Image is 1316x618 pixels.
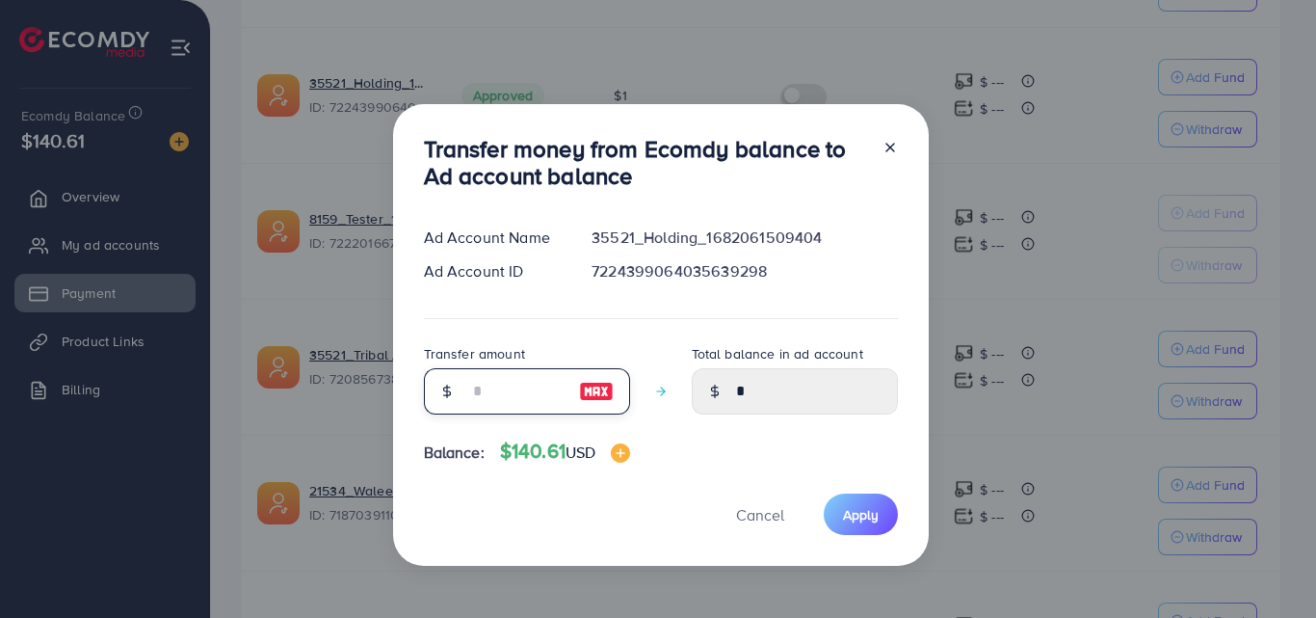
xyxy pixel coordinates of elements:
span: Cancel [736,504,784,525]
div: Ad Account Name [408,227,577,249]
label: Total balance in ad account [692,344,863,363]
img: image [611,443,630,463]
div: 7224399064035639298 [576,260,912,282]
span: Balance: [424,442,485,464]
img: image [579,380,614,403]
h3: Transfer money from Ecomdy balance to Ad account balance [424,135,867,191]
div: Ad Account ID [408,260,577,282]
button: Apply [824,494,898,535]
button: Cancel [712,494,808,535]
iframe: Chat [1234,531,1302,604]
h4: $140.61 [500,440,631,464]
span: Apply [843,505,879,524]
div: 35521_Holding_1682061509404 [576,227,912,249]
span: USD [566,442,595,463]
label: Transfer amount [424,344,525,363]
